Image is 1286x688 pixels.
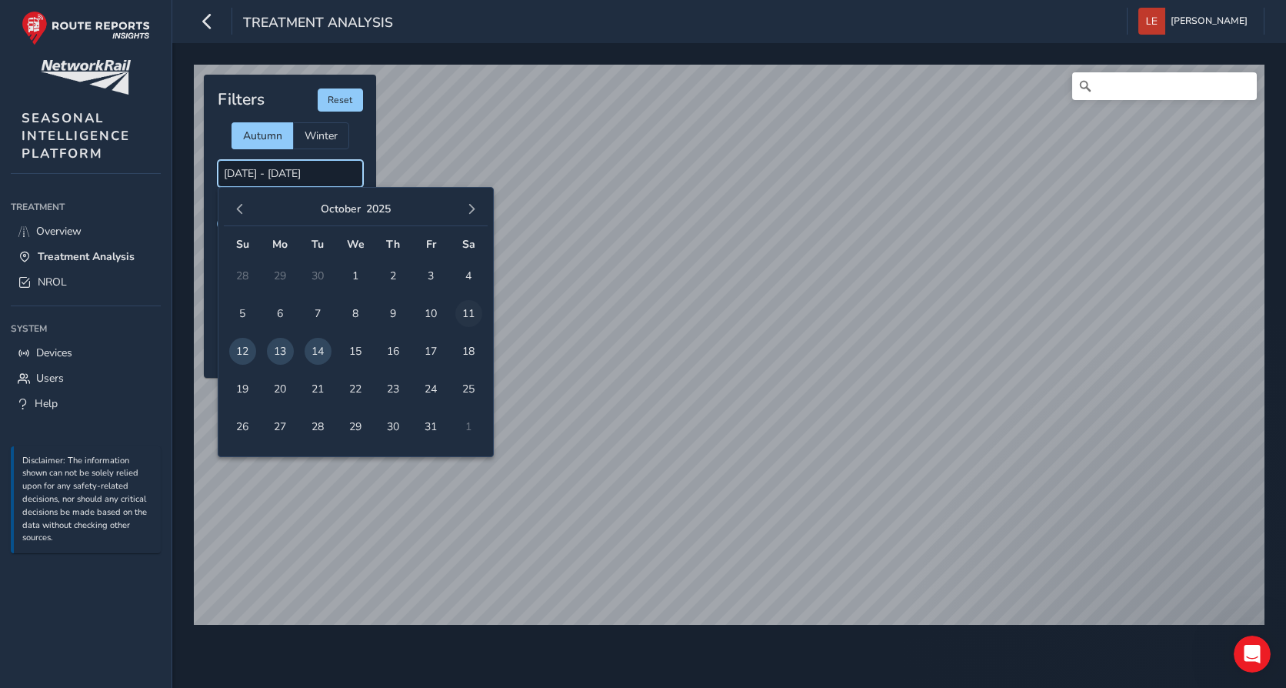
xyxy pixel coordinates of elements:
img: diamond-layout [1138,8,1165,35]
span: Treatment Analysis [243,13,393,35]
span: 31 [418,413,445,440]
span: 6 [267,300,294,327]
span: Mo [272,237,288,252]
span: 10 [418,300,445,327]
div: System [11,317,161,340]
button: 2025 [366,202,391,216]
span: 21 [305,376,331,402]
span: Su [236,237,249,252]
canvas: Map [194,65,1264,625]
button: Reset [318,89,363,112]
a: Devices [11,340,161,366]
span: 7 [305,300,331,327]
span: [PERSON_NAME] [1171,8,1248,35]
p: Disclaimer: The information shown can not be solely relied upon for any safety-related decisions,... [22,455,153,546]
span: 4 [455,262,482,289]
a: Help [11,391,161,416]
span: 27 [267,413,294,440]
span: Devices [36,346,72,360]
img: customer logo [41,60,131,95]
span: 3 [418,262,445,289]
span: 22 [342,376,369,402]
span: Help [35,396,58,411]
span: 13 [267,338,294,365]
span: 8 [342,300,369,327]
span: Treatment Analysis [38,249,135,264]
span: 1 [342,262,369,289]
span: 12 [229,338,256,365]
button: [PERSON_NAME] [1138,8,1253,35]
iframe: Intercom live chat [1234,636,1271,673]
span: 19 [229,376,256,402]
span: 14 [305,338,331,365]
span: 24 [418,376,445,402]
span: Sa [462,237,475,252]
span: 15 [342,338,369,365]
div: Treatment [11,195,161,219]
img: rr logo [22,11,150,45]
span: Tu [312,237,324,252]
span: 2 [380,262,407,289]
a: NROL [11,269,161,295]
span: 23 [380,376,407,402]
a: Users [11,366,161,391]
span: NROL [38,275,67,289]
span: 25 [455,376,482,402]
span: 28 [305,413,331,440]
span: Winter [305,129,338,143]
span: 30 [380,413,407,440]
span: 20 [267,376,294,402]
span: We [347,237,365,252]
span: 9 [380,300,407,327]
span: Fr [426,237,436,252]
a: Overview [11,219,161,244]
span: Th [386,237,400,252]
h4: Filters [218,90,265,109]
span: Overview [36,224,82,239]
span: 5 [229,300,256,327]
span: 17 [418,338,445,365]
div: Winter [293,122,349,149]
div: Autumn [232,122,293,149]
span: SEASONAL INTELLIGENCE PLATFORM [22,109,130,162]
span: 16 [380,338,407,365]
span: 29 [342,413,369,440]
span: 26 [229,413,256,440]
span: 11 [455,300,482,327]
span: Users [36,371,64,386]
button: October [321,202,361,216]
span: 18 [455,338,482,365]
span: Autumn [243,129,282,143]
input: Search [1072,72,1257,100]
a: Treatment Analysis [11,244,161,269]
